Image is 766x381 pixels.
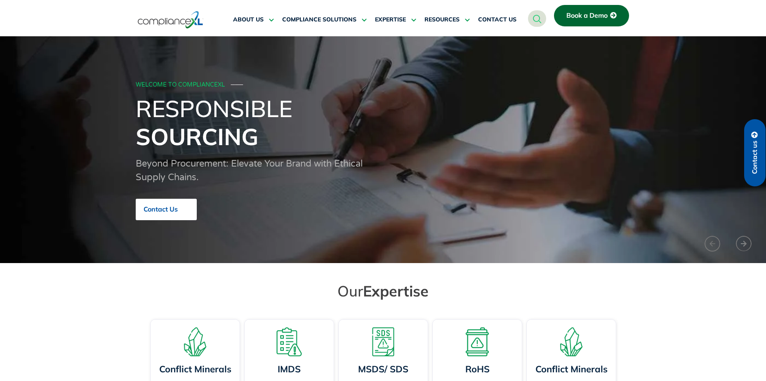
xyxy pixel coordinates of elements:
a: EXPERTISE [375,10,416,30]
a: RoHS [465,363,489,375]
img: A warning board with SDS displaying [369,327,398,356]
a: RESOURCES [424,10,470,30]
span: CONTACT US [478,16,516,24]
a: COMPLIANCE SOLUTIONS [282,10,367,30]
span: COMPLIANCE SOLUTIONS [282,16,356,24]
a: ABOUT US [233,10,274,30]
a: navsearch-button [528,10,546,27]
a: Contact Us [136,199,197,220]
span: RESOURCES [424,16,460,24]
img: A board with a warning sign [463,327,492,356]
span: ABOUT US [233,16,264,24]
a: Conflict Minerals [535,363,607,375]
h2: Our [152,282,614,300]
img: A representation of minerals [181,327,210,356]
a: MSDS/ SDS [358,363,408,375]
span: Sourcing [136,122,258,151]
span: ─── [231,81,243,88]
img: logo-one.svg [138,10,203,29]
img: A representation of minerals [557,327,586,356]
span: Book a Demo [566,12,608,19]
a: CONTACT US [478,10,516,30]
span: Contact us [751,141,759,174]
a: Contact us [744,119,766,186]
a: Book a Demo [554,5,629,26]
h1: Responsible [136,94,631,151]
img: A list board with a warning [275,327,304,356]
span: EXPERTISE [375,16,406,24]
span: Contact Us [144,206,178,213]
a: Conflict Minerals [159,363,231,375]
a: IMDS [278,363,301,375]
div: WELCOME TO COMPLIANCEXL [136,82,628,89]
span: Expertise [363,282,429,300]
span: Beyond Procurement: Elevate Your Brand with Ethical Supply Chains. [136,158,363,183]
